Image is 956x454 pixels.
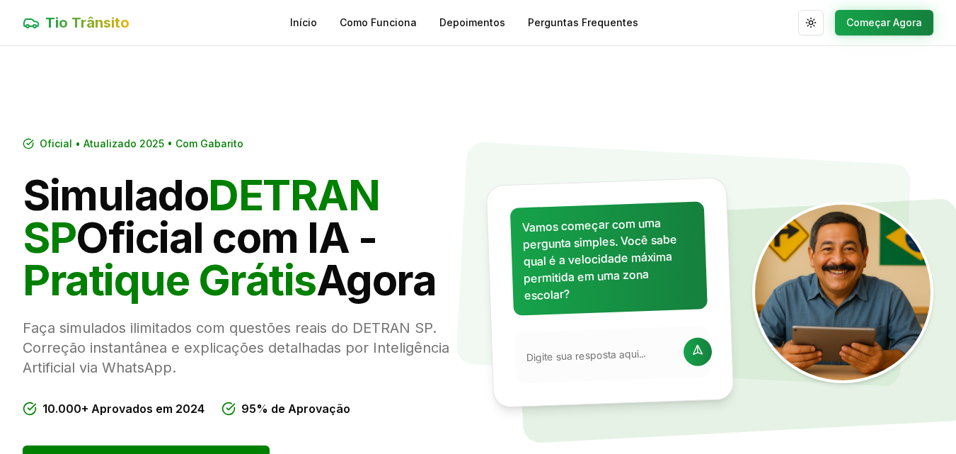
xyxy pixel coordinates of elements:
[42,400,205,417] span: 10.000+ Aprovados em 2024
[522,213,696,304] p: Vamos começar com uma pergunta simples. Você sabe qual é a velocidade máxima permitida em uma zon...
[23,174,467,301] h1: Simulado Oficial com IA - Agora
[45,13,129,33] span: Tio Trânsito
[40,137,243,151] span: Oficial • Atualizado 2025 • Com Gabarito
[528,16,638,30] a: Perguntas Frequentes
[23,254,316,305] span: Pratique Grátis
[290,16,317,30] a: Início
[340,16,417,30] a: Como Funciona
[439,16,505,30] a: Depoimentos
[526,346,675,365] input: Digite sua resposta aqui...
[23,318,467,378] p: Faça simulados ilimitados com questões reais do DETRAN SP. Correção instantânea e explicações det...
[23,13,129,33] a: Tio Trânsito
[752,202,933,383] img: Tio Trânsito
[23,169,379,263] span: DETRAN SP
[241,400,350,417] span: 95% de Aprovação
[835,10,933,35] button: Começar Agora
